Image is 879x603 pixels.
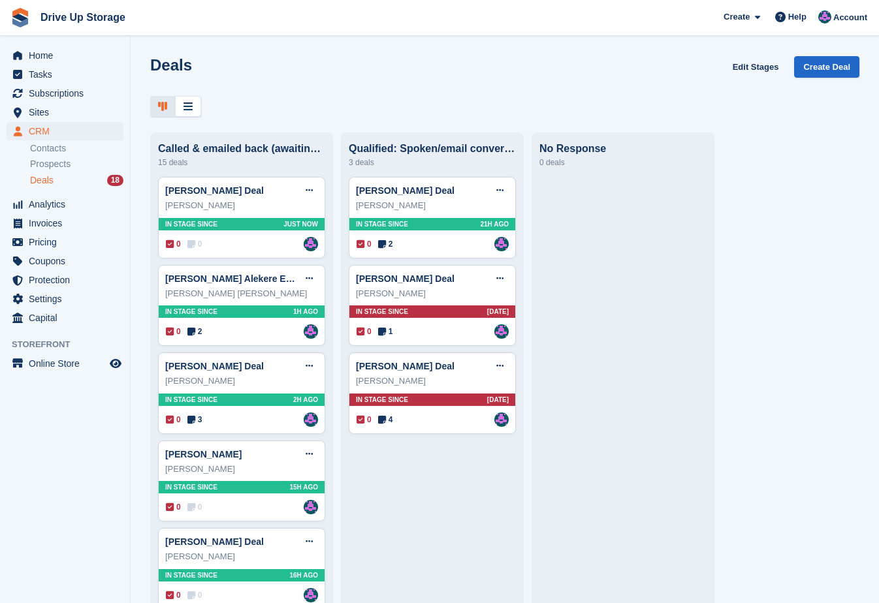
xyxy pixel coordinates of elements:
[30,174,54,187] span: Deals
[107,175,123,186] div: 18
[7,46,123,65] a: menu
[30,142,123,155] a: Contacts
[356,219,408,229] span: In stage since
[29,354,107,373] span: Online Store
[29,271,107,289] span: Protection
[35,7,131,28] a: Drive Up Storage
[10,8,30,27] img: stora-icon-8386f47178a22dfd0bd8f6a31ec36ba5ce8667c1dd55bd0f319d3a0aa187defe.svg
[165,219,217,229] span: In stage since
[165,482,217,492] span: In stage since
[165,463,318,476] div: [PERSON_NAME]
[7,271,123,289] a: menu
[30,158,71,170] span: Prospects
[539,155,707,170] div: 0 deals
[356,307,408,317] span: In stage since
[356,185,455,196] a: [PERSON_NAME] Deal
[165,361,264,371] a: [PERSON_NAME] Deal
[304,588,318,602] img: Andy
[30,174,123,187] a: Deals 18
[166,501,181,513] span: 0
[187,238,202,250] span: 0
[794,56,859,78] a: Create Deal
[293,395,318,405] span: 2H AGO
[7,65,123,84] a: menu
[29,65,107,84] span: Tasks
[378,414,393,425] span: 4
[289,482,318,492] span: 15H AGO
[187,326,202,337] span: 2
[727,56,784,78] a: Edit Stages
[357,238,372,250] span: 0
[165,375,318,388] div: [PERSON_NAME]
[166,414,181,425] span: 0
[187,589,202,601] span: 0
[356,199,509,212] div: [PERSON_NAME]
[7,309,123,327] a: menu
[724,10,750,23] span: Create
[289,570,318,580] span: 16H AGO
[304,237,318,251] a: Andy
[487,395,509,405] span: [DATE]
[788,10,807,23] span: Help
[7,195,123,213] a: menu
[29,103,107,121] span: Sites
[356,273,455,284] a: [PERSON_NAME] Deal
[7,214,123,232] a: menu
[7,84,123,102] a: menu
[165,570,217,580] span: In stage since
[494,412,509,427] a: Andy
[158,143,325,155] div: Called & emailed back (awaiting response)
[165,185,264,196] a: [PERSON_NAME] Deal
[165,199,318,212] div: [PERSON_NAME]
[293,307,318,317] span: 1H AGO
[356,287,509,300] div: [PERSON_NAME]
[833,11,867,24] span: Account
[7,290,123,308] a: menu
[29,122,107,140] span: CRM
[7,252,123,270] a: menu
[357,326,372,337] span: 0
[187,501,202,513] span: 0
[7,103,123,121] a: menu
[165,273,324,284] a: [PERSON_NAME] Alekere Eshu Deal
[378,326,393,337] span: 1
[378,238,393,250] span: 2
[29,309,107,327] span: Capital
[356,375,509,388] div: [PERSON_NAME]
[357,414,372,425] span: 0
[29,46,107,65] span: Home
[349,143,516,155] div: Qualified: Spoken/email conversation with them
[158,155,325,170] div: 15 deals
[539,143,707,155] div: No Response
[356,361,455,371] a: [PERSON_NAME] Deal
[487,307,509,317] span: [DATE]
[29,290,107,308] span: Settings
[480,219,509,229] span: 21H AGO
[304,324,318,339] img: Andy
[187,414,202,425] span: 3
[494,324,509,339] img: Andy
[165,307,217,317] span: In stage since
[304,412,318,427] a: Andy
[29,84,107,102] span: Subscriptions
[29,214,107,232] span: Invoices
[29,233,107,251] span: Pricing
[165,449,242,459] a: [PERSON_NAME]
[7,354,123,373] a: menu
[108,356,123,371] a: Preview store
[356,395,408,405] span: In stage since
[494,237,509,251] a: Andy
[304,500,318,514] a: Andy
[165,550,318,563] div: [PERSON_NAME]
[29,252,107,270] span: Coupons
[818,10,831,23] img: Andy
[165,395,217,405] span: In stage since
[349,155,516,170] div: 3 deals
[166,589,181,601] span: 0
[150,56,192,74] h1: Deals
[166,326,181,337] span: 0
